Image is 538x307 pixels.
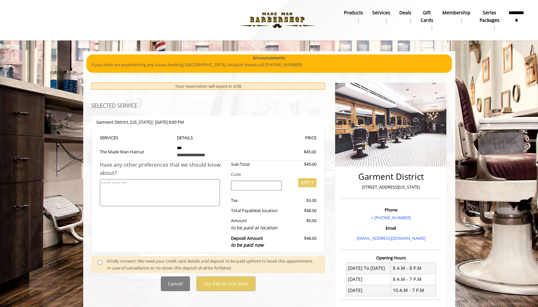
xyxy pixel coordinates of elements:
[391,285,436,296] td: 10 A.M - 7 P.M
[226,171,316,178] div: Code
[416,8,438,32] a: Gift cardsgift cards
[226,217,286,231] div: Amount
[231,224,282,231] div: to be paid at location
[344,9,363,16] b: products
[172,134,244,142] th: DETAILS
[100,142,172,161] td: The Made Man Haircut
[442,9,470,16] b: Membership
[346,263,391,274] td: [DATE] To [DATE]
[421,9,433,24] b: gift cards
[399,9,411,16] b: Deals
[107,258,318,271] div: Kindly consent: We need your credit card details and deposit to be paid upfront to book this appo...
[286,197,316,204] div: $3.00
[226,197,286,204] div: Tax
[372,9,390,16] b: Services
[342,207,439,212] h3: Phone
[226,207,286,214] div: Total Payable
[342,184,439,191] p: [STREET_ADDRESS][US_STATE]
[128,119,152,125] span: , [US_STATE]
[244,134,317,142] th: PRICE
[196,276,255,291] button: Pay $48.00 and Book
[253,54,285,61] b: Announcements
[298,178,316,187] button: APPLY
[438,8,475,25] a: MembershipMembership
[100,134,172,142] th: SERVICE
[257,207,278,213] span: at location
[116,135,118,141] span: S
[346,274,391,285] td: [DATE]
[391,274,436,285] td: 8 A.M - 7 P.M
[231,235,264,248] b: Deposit Amount
[341,255,441,260] h3: Opening Hours
[96,119,184,125] b: Garment District | [DATE] 6:00 PM
[226,161,286,168] div: Sub-Total
[286,207,316,214] div: $48.00
[395,8,416,25] a: DealsDeals
[339,8,368,25] a: Productsproducts
[91,103,325,109] h3: SELECTED SERVICE
[346,285,391,296] td: [DATE]
[475,8,504,32] a: Series packagesSeries packages
[100,161,226,177] div: Have any other preferences that we should know about?
[232,2,322,38] img: Made Man Barbershop logo
[91,61,447,68] p: If you have are experiencing any issues booking [GEOGRAPHIC_DATA] location please call [PHONE_NUM...
[342,172,439,181] h2: Garment District
[286,235,316,249] div: $48.00
[91,83,325,90] div: Your reservation will expire in 4:58
[231,242,264,248] span: to be paid now
[286,161,316,168] div: $45.00
[356,235,425,241] a: [EMAIL_ADDRESS][DOMAIN_NAME]
[371,215,411,221] a: + [PHONE_NUMBER]
[480,9,500,24] b: Series packages
[161,276,190,291] button: Cancel
[368,8,395,25] a: ServicesServices
[342,226,439,230] h3: Email
[280,148,316,155] div: $45.00
[391,263,436,274] td: 8 A.M - 8 P.M
[286,217,316,231] div: $0.00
